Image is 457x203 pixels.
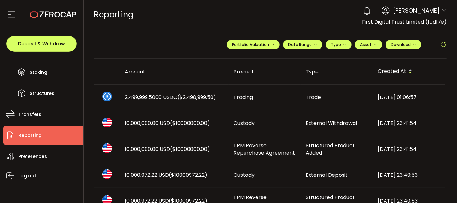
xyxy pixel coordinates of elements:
[362,18,447,26] span: First Digital Trust Limited (fcd17e)
[373,145,445,153] div: [DATE] 23:41:54
[301,68,373,75] div: Type
[30,89,54,98] span: Structures
[6,36,77,52] button: Deposit & Withdraw
[425,172,457,203] iframe: Chat Widget
[234,94,253,101] span: Trading
[125,94,216,101] span: 2,499,999.5000 USDC
[306,119,357,127] span: External Withdrawal
[102,92,112,101] img: usdc_portfolio.svg
[306,94,321,101] span: Trade
[30,68,47,77] span: Staking
[18,41,65,46] span: Deposit & Withdraw
[125,171,208,179] span: 10,000,972.22 USD
[18,131,42,140] span: Reporting
[18,110,41,119] span: Transfers
[360,42,372,47] span: Asset
[306,171,348,179] span: External Deposit
[102,169,112,179] img: usd_portfolio.svg
[386,40,421,49] button: Download
[355,40,382,49] button: Asset
[102,143,112,153] img: usd_portfolio.svg
[102,118,112,127] img: usd_portfolio.svg
[373,94,445,101] div: [DATE] 01:06:57
[232,42,275,47] span: Portfolio Valuation
[306,142,355,157] span: Structured Product Added
[391,42,416,47] span: Download
[234,142,295,157] span: TPM Reverse Repurchase Agreement
[125,145,210,153] span: 10,000,000.00 USD
[18,152,47,161] span: Preferences
[120,68,229,75] div: Amount
[94,9,134,20] span: Reporting
[373,66,445,77] div: Created At
[373,119,445,127] div: [DATE] 23:41:54
[393,6,440,15] span: [PERSON_NAME]
[18,171,36,181] span: Log out
[326,40,352,49] button: Type
[178,94,216,101] span: ($2,498,999.50)
[169,171,208,179] span: ($10000972.22)
[234,119,255,127] span: Custody
[170,119,210,127] span: ($10000000.00)
[227,40,280,49] button: Portfolio Valuation
[125,119,210,127] span: 10,000,000.00 USD
[331,42,346,47] span: Type
[283,40,322,49] button: Date Range
[170,145,210,153] span: ($10000000.00)
[373,171,445,179] div: [DATE] 23:40:53
[229,68,301,75] div: Product
[234,171,255,179] span: Custody
[288,42,317,47] span: Date Range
